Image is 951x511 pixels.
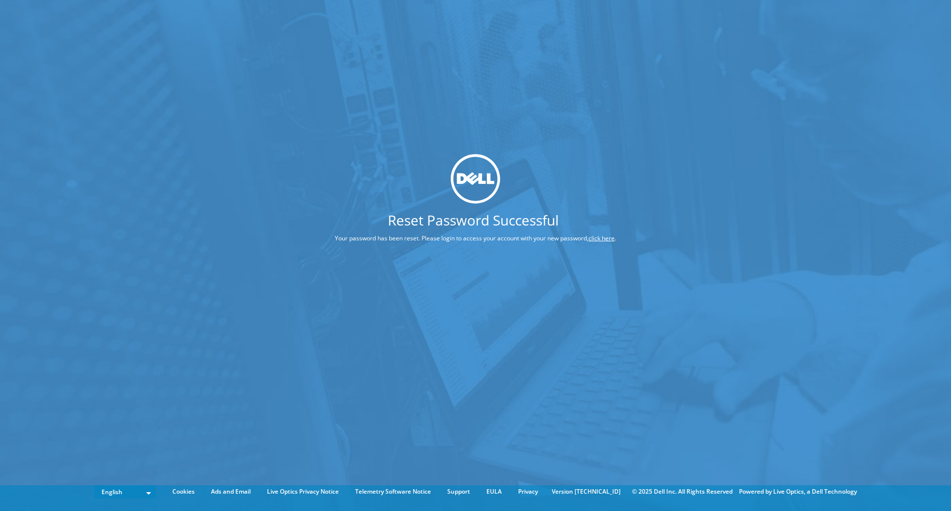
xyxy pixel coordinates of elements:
[451,154,500,204] img: dell_svg_logo.svg
[627,486,738,497] li: © 2025 Dell Inc. All Rights Reserved
[479,486,509,497] a: EULA
[547,486,626,497] li: Version [TECHNICAL_ID]
[511,486,545,497] a: Privacy
[260,486,346,497] a: Live Optics Privacy Notice
[204,486,258,497] a: Ads and Email
[440,486,477,497] a: Support
[739,486,857,497] li: Powered by Live Optics, a Dell Technology
[298,233,653,244] p: Your password has been reset. Please login to access your account with your new password, .
[348,486,438,497] a: Telemetry Software Notice
[588,234,615,242] a: click here
[298,213,648,227] h1: Reset Password Successful
[165,486,202,497] a: Cookies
